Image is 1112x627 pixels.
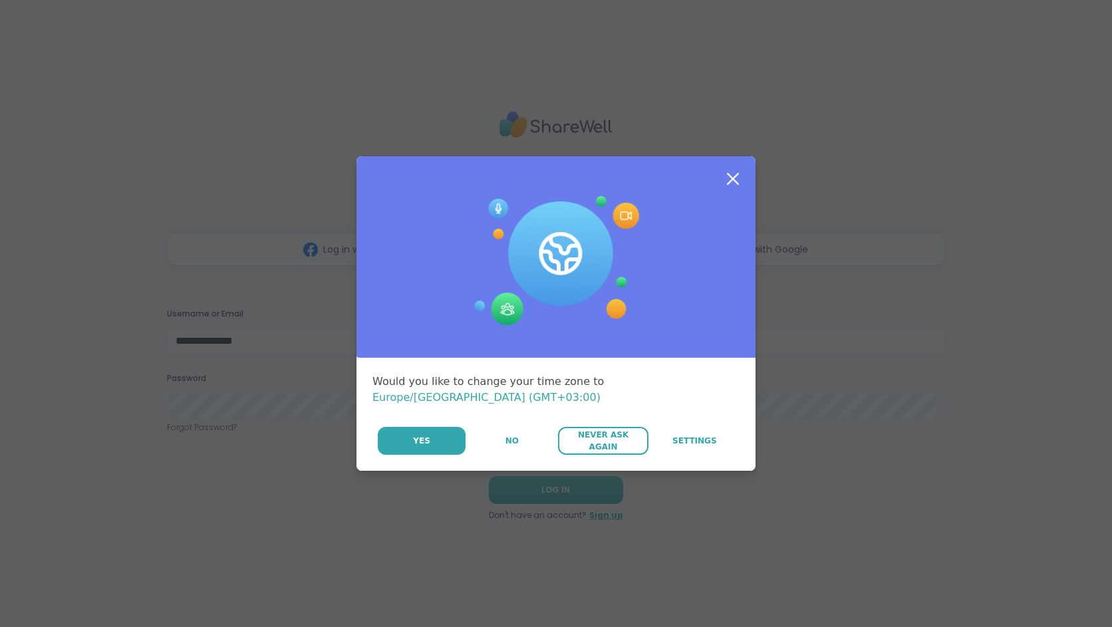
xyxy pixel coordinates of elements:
a: Settings [650,427,740,455]
button: Never Ask Again [558,427,648,455]
span: Settings [672,435,717,447]
div: Would you like to change your time zone to [372,374,740,406]
span: Europe/[GEOGRAPHIC_DATA] (GMT+03:00) [372,391,601,404]
button: Yes [378,427,466,455]
span: No [505,435,519,447]
span: Never Ask Again [565,429,641,453]
button: No [467,427,557,455]
img: Session Experience [473,196,639,326]
span: Yes [413,435,430,447]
